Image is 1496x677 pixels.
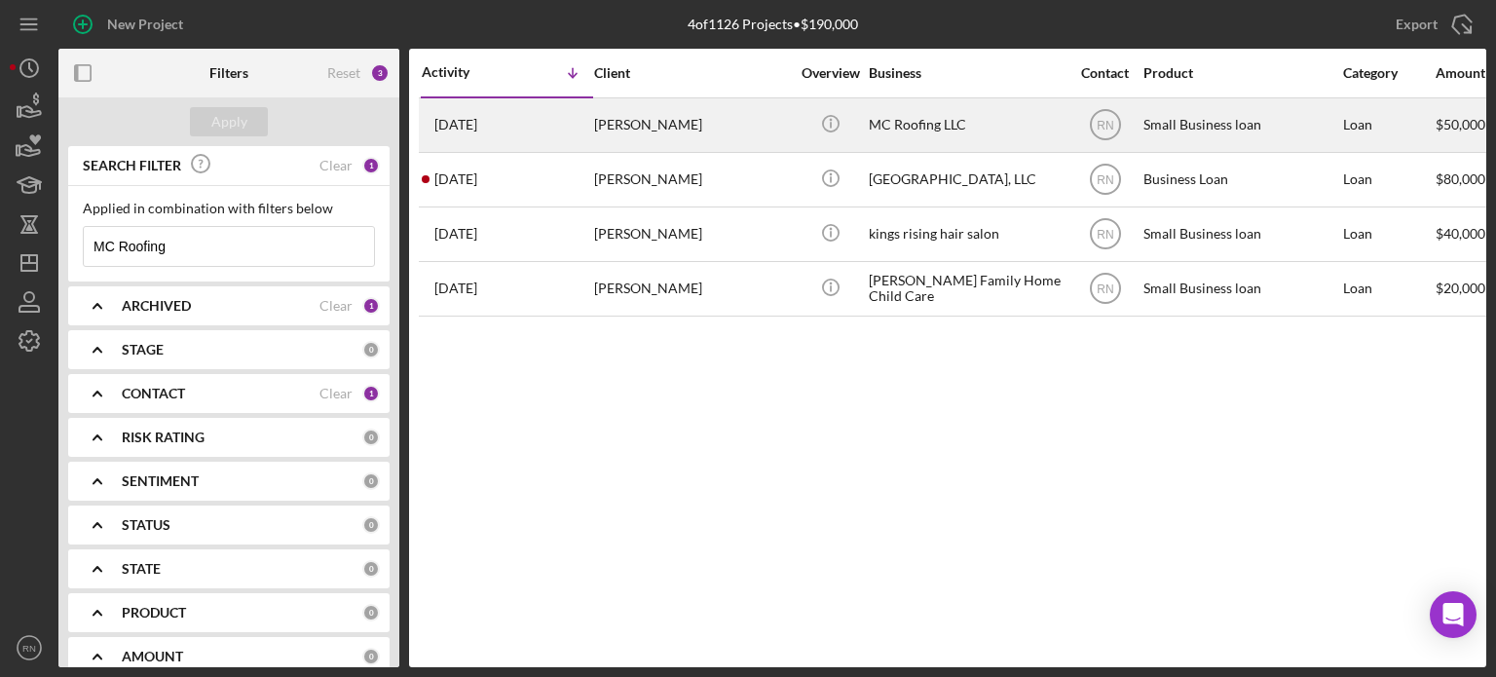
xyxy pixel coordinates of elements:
[1343,263,1434,315] div: Loan
[122,517,170,533] b: STATUS
[122,473,199,489] b: SENTIMENT
[362,648,380,665] div: 0
[1376,5,1486,44] button: Export
[362,341,380,358] div: 0
[319,298,353,314] div: Clear
[319,386,353,401] div: Clear
[362,385,380,402] div: 1
[83,201,375,216] div: Applied in combination with filters below
[434,281,477,296] time: 2025-03-26 18:07
[1097,119,1113,132] text: RN
[370,63,390,83] div: 3
[1343,208,1434,260] div: Loan
[362,472,380,490] div: 0
[869,208,1064,260] div: kings rising hair salon
[327,65,360,81] div: Reset
[122,386,185,401] b: CONTACT
[190,107,268,136] button: Apply
[209,65,248,81] b: Filters
[1343,154,1434,206] div: Loan
[434,171,477,187] time: 2025-06-04 15:56
[1143,208,1338,260] div: Small Business loan
[869,99,1064,151] div: MC Roofing LLC
[362,604,380,621] div: 0
[362,560,380,578] div: 0
[1143,99,1338,151] div: Small Business loan
[122,298,191,314] b: ARCHIVED
[1068,65,1141,81] div: Contact
[1143,154,1338,206] div: Business Loan
[434,117,477,132] time: 2025-08-11 19:33
[122,649,183,664] b: AMOUNT
[122,605,186,621] b: PRODUCT
[688,17,858,32] div: 4 of 1126 Projects • $190,000
[122,342,164,357] b: STAGE
[107,5,183,44] div: New Project
[869,154,1064,206] div: [GEOGRAPHIC_DATA], LLC
[594,263,789,315] div: [PERSON_NAME]
[1097,282,1113,296] text: RN
[1343,99,1434,151] div: Loan
[1343,65,1434,81] div: Category
[422,64,507,80] div: Activity
[22,643,36,654] text: RN
[1396,5,1438,44] div: Export
[1097,173,1113,187] text: RN
[362,516,380,534] div: 0
[58,5,203,44] button: New Project
[10,628,49,667] button: RN
[362,297,380,315] div: 1
[869,263,1064,315] div: [PERSON_NAME] Family Home Child Care
[1097,228,1113,242] text: RN
[319,158,353,173] div: Clear
[1143,263,1338,315] div: Small Business loan
[211,107,247,136] div: Apply
[594,65,789,81] div: Client
[869,65,1064,81] div: Business
[1430,591,1477,638] div: Open Intercom Messenger
[794,65,867,81] div: Overview
[122,561,161,577] b: STATE
[434,226,477,242] time: 2025-04-01 04:22
[594,99,789,151] div: [PERSON_NAME]
[122,430,205,445] b: RISK RATING
[362,157,380,174] div: 1
[362,429,380,446] div: 0
[83,158,181,173] b: SEARCH FILTER
[594,208,789,260] div: [PERSON_NAME]
[594,154,789,206] div: [PERSON_NAME]
[1143,65,1338,81] div: Product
